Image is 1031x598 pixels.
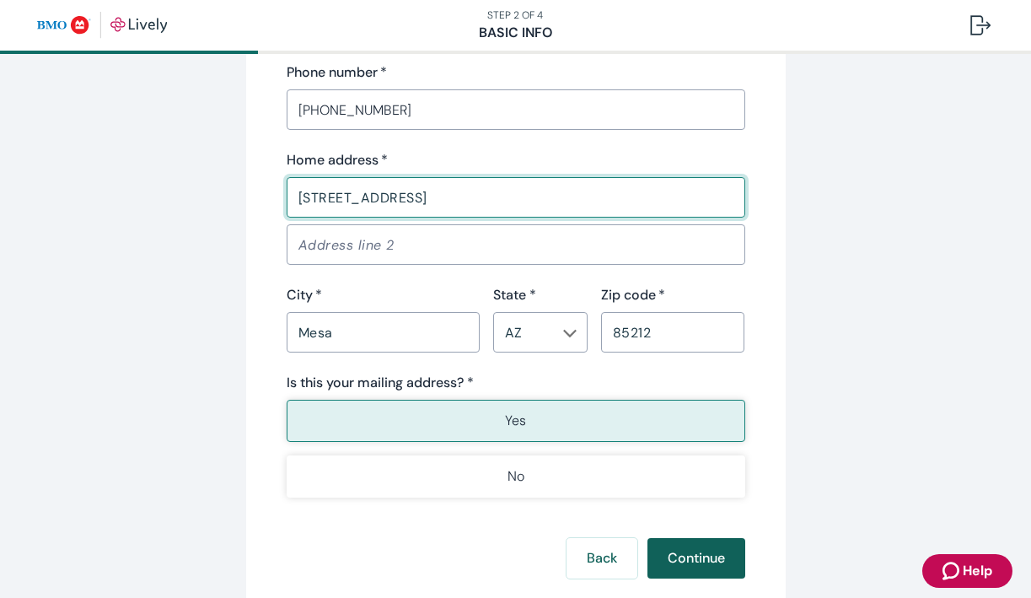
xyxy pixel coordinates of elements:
[601,315,745,349] input: Zip code
[498,321,555,344] input: --
[287,455,745,498] button: No
[963,561,992,581] span: Help
[507,466,524,487] p: No
[647,538,745,579] button: Continue
[287,373,474,393] label: Is this your mailing address? *
[601,285,665,305] label: Zip code
[37,12,168,39] img: Lively
[287,62,387,83] label: Phone number
[287,228,745,261] input: Address line 2
[957,5,1004,46] button: Log out
[563,326,577,340] svg: Chevron icon
[561,325,578,342] button: Open
[922,554,1012,588] button: Zendesk support iconHelp
[287,400,745,442] button: Yes
[567,538,637,579] button: Back
[505,411,526,431] p: Yes
[287,180,745,214] input: Address line 1
[493,285,536,305] label: State *
[287,315,480,349] input: City
[942,561,963,581] svg: Zendesk support icon
[287,150,388,170] label: Home address
[287,93,745,127] input: (555) 555-5555
[287,285,322,305] label: City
